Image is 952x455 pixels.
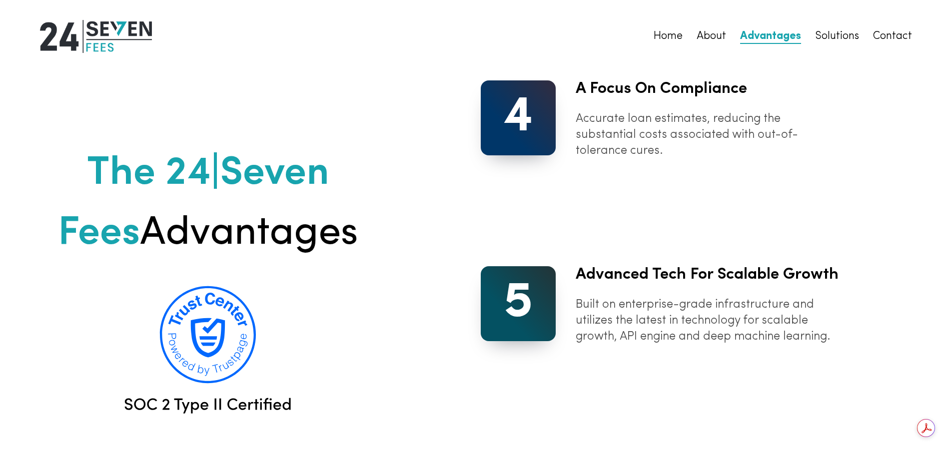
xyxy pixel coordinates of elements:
b: The 24|Seven Fees [58,154,329,254]
p: Built on enterprise-grade infrastructure and utilizes the latest in technology for scalable growt... [576,297,841,345]
h2: Advantages [40,144,376,264]
a: Solutions [815,29,859,43]
a: Advantages [740,29,801,43]
img: 24|Seven Fees Logo [40,20,152,53]
p: Accurate loan estimates, reducing the substantial costs associated with out-of-tolerance cures. [576,111,841,159]
a: About [697,29,726,43]
h2: A Focus on Compliance [576,77,841,101]
h2: Advanced Tech for Scalable Growth [576,263,841,287]
a: Home [653,29,683,43]
h3: 5 [504,266,533,341]
h3: 4 [503,80,533,155]
img: 24|Seven Fees banner 2 [124,280,292,414]
a: Contact [873,29,912,43]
